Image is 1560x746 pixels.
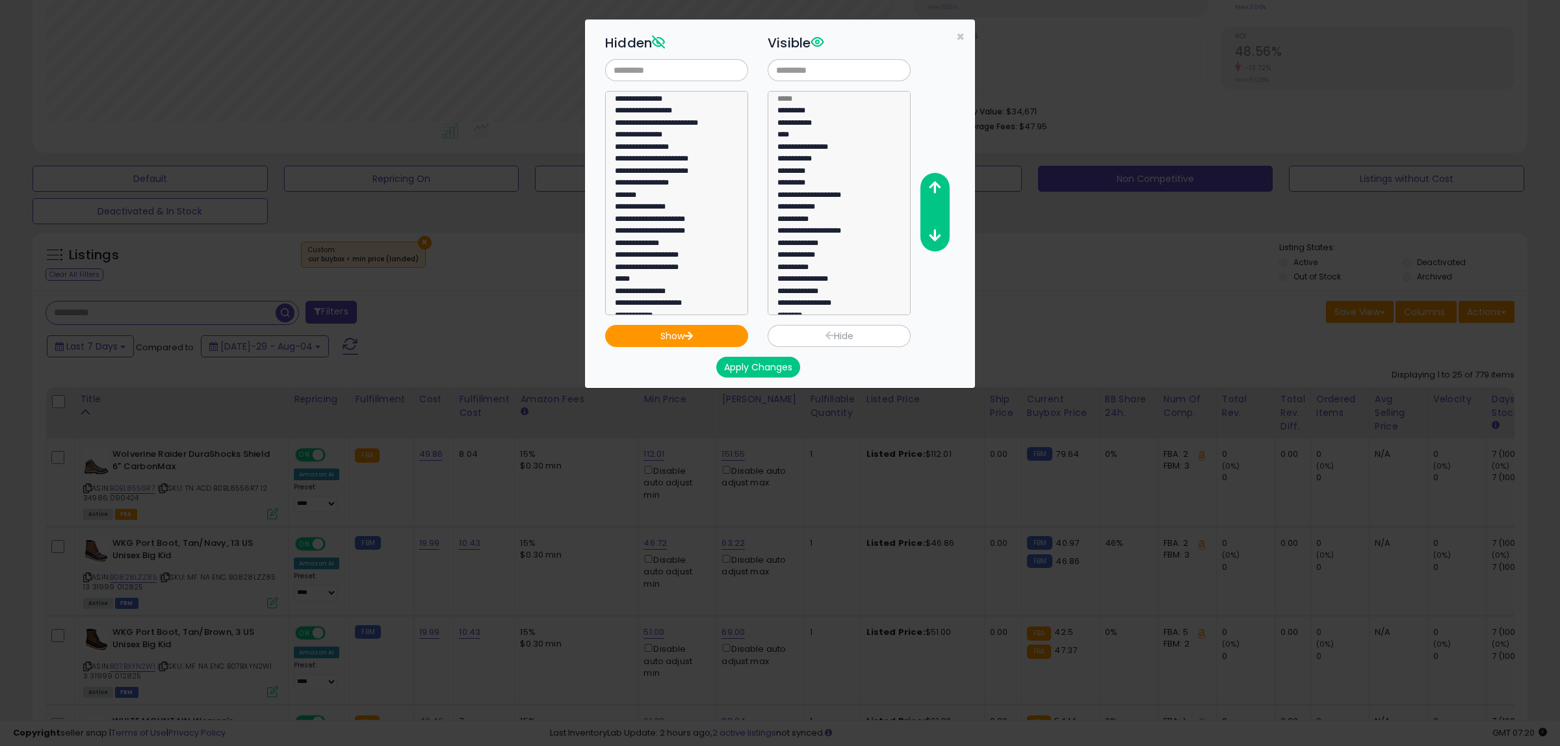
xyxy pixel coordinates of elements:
[768,33,911,53] h3: Visible
[956,27,965,46] span: ×
[605,33,748,53] h3: Hidden
[605,325,748,347] button: Show
[716,357,800,378] button: Apply Changes
[768,325,911,347] button: Hide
